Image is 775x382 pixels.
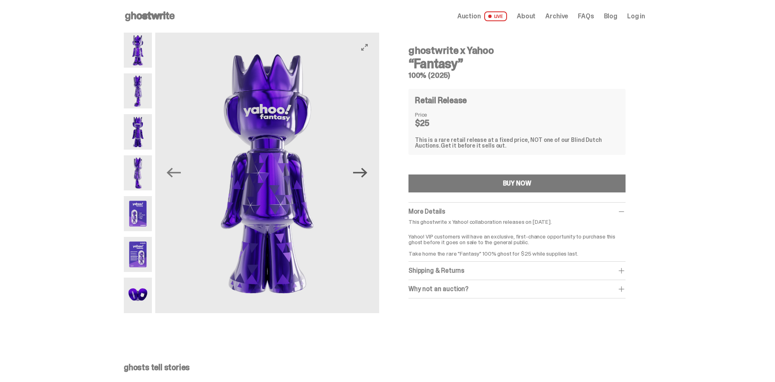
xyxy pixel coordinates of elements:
[124,33,152,68] img: Yahoo-HG---1.png
[360,42,369,52] button: View full-screen
[415,96,467,104] h4: Retail Release
[484,11,507,21] span: LIVE
[408,219,626,225] p: This ghostwrite x Yahoo! collaboration releases on [DATE].
[124,278,152,313] img: Yahoo-HG---7.png
[408,72,626,79] h5: 100% (2025)
[124,73,152,108] img: Yahoo-HG---2.png
[627,13,645,20] a: Log in
[578,13,594,20] a: FAQs
[517,13,536,20] a: About
[457,11,507,21] a: Auction LIVE
[441,142,507,149] span: Get it before it sells out.
[124,155,152,190] img: Yahoo-HG---4.png
[124,196,152,231] img: Yahoo-HG---5.png
[408,228,626,256] p: Yahoo! VIP customers will have an exclusive, first-chance opportunity to purchase this ghost befo...
[415,119,456,127] dd: $25
[408,285,626,293] div: Why not an auction?
[155,33,379,313] img: Yahoo-HG---3.png
[165,164,183,182] button: Previous
[408,267,626,275] div: Shipping & Returns
[415,137,619,148] div: This is a rare retail release at a fixed price, NOT one of our Blind Dutch Auctions.
[545,13,568,20] a: Archive
[124,114,152,149] img: Yahoo-HG---3.png
[124,363,645,371] p: ghosts tell stories
[408,207,445,216] span: More Details
[408,174,626,192] button: BUY NOW
[415,112,456,117] dt: Price
[351,164,369,182] button: Next
[503,180,531,187] div: BUY NOW
[457,13,481,20] span: Auction
[408,46,626,55] h4: ghostwrite x Yahoo
[408,57,626,70] h3: “Fantasy”
[124,237,152,272] img: Yahoo-HG---6.png
[604,13,617,20] a: Blog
